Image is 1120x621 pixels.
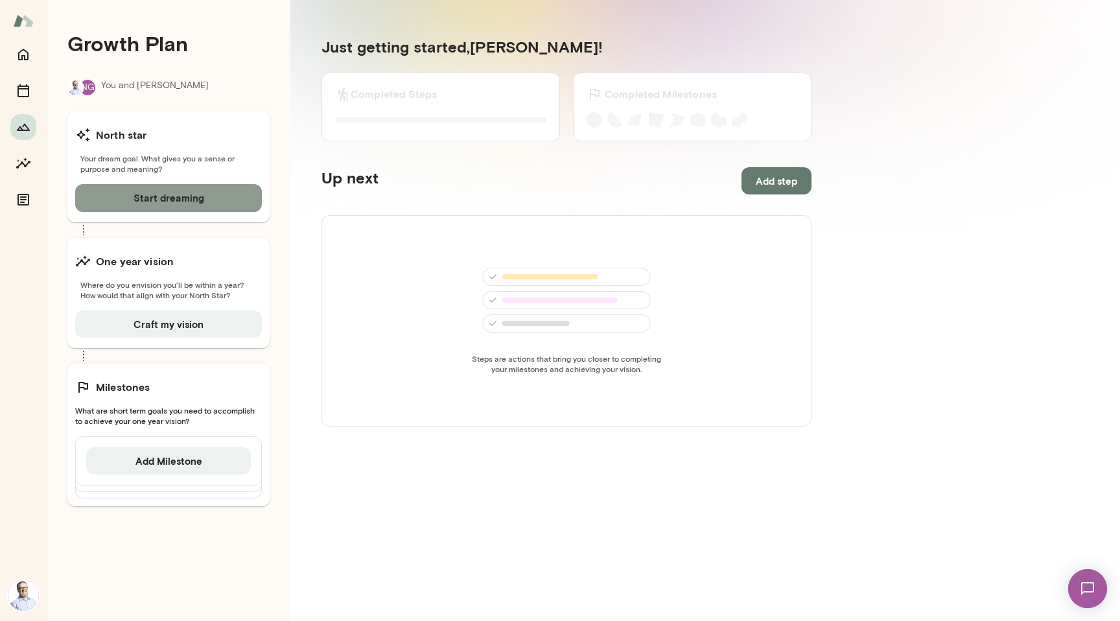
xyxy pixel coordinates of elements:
h6: Milestones [96,379,150,395]
button: Insights [10,150,36,176]
h5: Just getting started, [PERSON_NAME] ! [321,36,811,57]
img: Mike West [68,80,84,95]
span: Where do you envision you'll be within a year? How would that align with your North Star? [75,279,262,300]
h4: Growth Plan [67,31,270,56]
h6: Completed Steps [351,86,437,102]
span: What are short term goals you need to accomplish to achieve your one year vision? [75,405,262,426]
h6: North star [96,127,147,143]
img: Mike West [8,580,39,611]
button: Home [10,41,36,67]
div: Add Milestone [75,436,262,486]
button: Documents [10,187,36,213]
button: Add Milestone [86,447,251,475]
span: Your dream goal. What gives you a sense or purpose and meaning? [75,153,262,174]
button: Add step [741,167,811,194]
button: Craft my vision [75,310,262,338]
h5: Up next [321,167,379,194]
p: You and [PERSON_NAME] [101,79,209,96]
button: Start dreaming [75,184,262,211]
button: Sessions [10,78,36,104]
span: Steps are actions that bring you closer to completing your milestones and achieving your vision. [468,353,665,374]
h6: One year vision [96,253,174,269]
button: Growth Plan [10,114,36,140]
h6: Completed Milestones [605,86,717,102]
img: Mento [13,8,34,33]
div: NG [79,79,96,96]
